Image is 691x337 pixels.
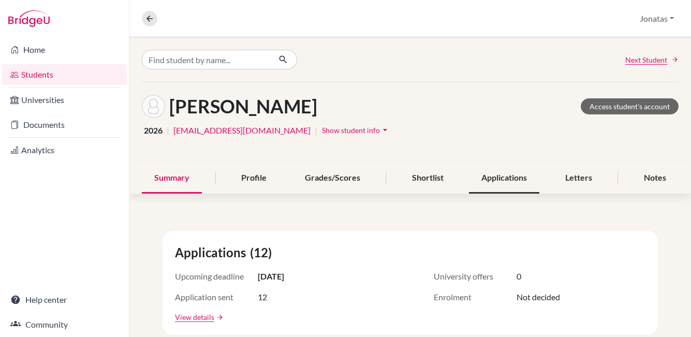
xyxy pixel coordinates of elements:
a: Next Student [625,54,679,65]
img: Bridge-U [8,10,50,27]
div: Shortlist [400,163,456,194]
div: Applications [469,163,539,194]
button: Jonatas [635,9,679,28]
span: 0 [517,270,521,283]
a: Help center [2,289,127,310]
span: (12) [250,243,276,262]
a: arrow_forward [214,314,224,321]
a: Analytics [2,140,127,160]
i: arrow_drop_down [380,125,390,135]
span: Next Student [625,54,667,65]
span: University offers [434,270,517,283]
div: Profile [229,163,279,194]
span: [DATE] [258,270,284,283]
a: View details [175,312,214,323]
span: | [167,124,169,137]
a: Documents [2,114,127,135]
span: Upcoming deadline [175,270,258,283]
a: Access student's account [581,98,679,114]
span: Enrolment [434,291,517,303]
div: Grades/Scores [292,163,373,194]
a: Universities [2,90,127,110]
span: Not decided [517,291,560,303]
span: 2026 [144,124,163,137]
span: | [315,124,317,137]
h1: [PERSON_NAME] [169,95,317,118]
div: Letters [553,163,605,194]
span: Show student info [322,126,380,135]
span: Application sent [175,291,258,303]
input: Find student by name... [142,50,270,69]
div: Summary [142,163,202,194]
a: Community [2,314,127,335]
a: Students [2,64,127,85]
button: Show student infoarrow_drop_down [321,122,391,138]
a: [EMAIL_ADDRESS][DOMAIN_NAME] [173,124,311,137]
div: Notes [631,163,679,194]
a: Home [2,39,127,60]
img: Kyota Ishibashi's avatar [142,95,165,118]
span: 12 [258,291,267,303]
span: Applications [175,243,250,262]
